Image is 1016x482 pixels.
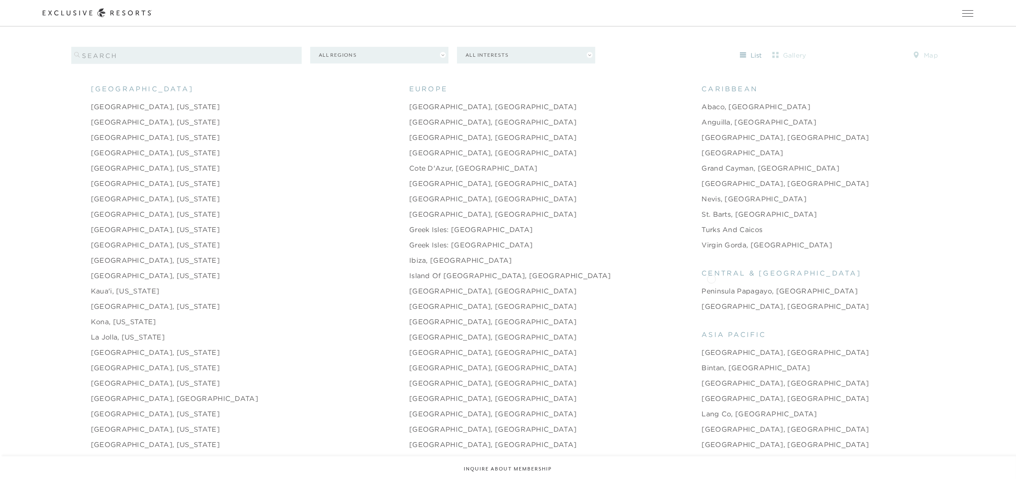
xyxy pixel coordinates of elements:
a: [GEOGRAPHIC_DATA], [GEOGRAPHIC_DATA] [409,209,577,219]
span: central & [GEOGRAPHIC_DATA] [702,268,861,278]
a: [GEOGRAPHIC_DATA], [US_STATE] [91,163,220,173]
button: gallery [770,49,809,62]
a: Ibiza, [GEOGRAPHIC_DATA] [409,255,512,265]
a: [GEOGRAPHIC_DATA], [US_STATE] [91,148,220,158]
a: [GEOGRAPHIC_DATA], [GEOGRAPHIC_DATA] [409,455,577,465]
a: [GEOGRAPHIC_DATA], [GEOGRAPHIC_DATA] [409,393,577,404]
a: La Jolla, [US_STATE] [91,332,165,342]
a: [GEOGRAPHIC_DATA], [US_STATE] [91,270,220,281]
a: [GEOGRAPHIC_DATA], [US_STATE] [91,209,220,219]
a: [GEOGRAPHIC_DATA], [GEOGRAPHIC_DATA] [702,378,869,388]
a: [GEOGRAPHIC_DATA], [US_STATE] [91,301,220,311]
a: [GEOGRAPHIC_DATA], [GEOGRAPHIC_DATA] [409,132,577,142]
a: Nevis, [GEOGRAPHIC_DATA] [702,194,806,204]
a: Peninsula Papagayo, [GEOGRAPHIC_DATA] [702,286,858,296]
a: [GEOGRAPHIC_DATA], [US_STATE] [91,378,220,388]
a: [GEOGRAPHIC_DATA], [GEOGRAPHIC_DATA] [702,424,869,434]
a: [GEOGRAPHIC_DATA], [US_STATE] [91,102,220,112]
a: [GEOGRAPHIC_DATA], [GEOGRAPHIC_DATA] [702,439,869,450]
span: [GEOGRAPHIC_DATA] [91,84,193,94]
a: [GEOGRAPHIC_DATA], [GEOGRAPHIC_DATA] [409,409,577,419]
a: [GEOGRAPHIC_DATA], [GEOGRAPHIC_DATA] [409,194,577,204]
a: [GEOGRAPHIC_DATA], [GEOGRAPHIC_DATA] [702,347,869,357]
a: Cote d'Azur, [GEOGRAPHIC_DATA] [409,163,538,173]
span: asia pacific [702,329,766,340]
button: map [906,49,945,62]
a: [GEOGRAPHIC_DATA], [GEOGRAPHIC_DATA] [409,439,577,450]
a: [GEOGRAPHIC_DATA], [US_STATE] [91,409,220,419]
a: [GEOGRAPHIC_DATA], [US_STATE] [91,178,220,189]
a: [GEOGRAPHIC_DATA], [GEOGRAPHIC_DATA] [409,378,577,388]
a: [GEOGRAPHIC_DATA], [US_STATE] [91,224,220,235]
button: Open navigation [962,10,973,16]
a: [GEOGRAPHIC_DATA], [GEOGRAPHIC_DATA] [702,301,869,311]
span: caribbean [702,84,758,94]
a: Kaua'i, [US_STATE] [91,286,160,296]
a: [GEOGRAPHIC_DATA], [GEOGRAPHIC_DATA] [409,148,577,158]
a: [GEOGRAPHIC_DATA], [GEOGRAPHIC_DATA] [702,455,869,465]
a: Greek Isles: [GEOGRAPHIC_DATA] [409,224,533,235]
input: search [71,47,302,64]
a: Kona, [US_STATE] [91,316,156,327]
a: [GEOGRAPHIC_DATA], [GEOGRAPHIC_DATA] [409,286,577,296]
a: [GEOGRAPHIC_DATA], [GEOGRAPHIC_DATA] [91,393,259,404]
a: [GEOGRAPHIC_DATA], [GEOGRAPHIC_DATA] [409,424,577,434]
a: [GEOGRAPHIC_DATA], [GEOGRAPHIC_DATA] [702,132,869,142]
a: [GEOGRAPHIC_DATA], [GEOGRAPHIC_DATA] [409,316,577,327]
a: [GEOGRAPHIC_DATA], [GEOGRAPHIC_DATA] [702,178,869,189]
a: [GEOGRAPHIC_DATA], [GEOGRAPHIC_DATA] [409,301,577,311]
a: Lang Co, [GEOGRAPHIC_DATA] [702,409,817,419]
a: Abaco, [GEOGRAPHIC_DATA] [702,102,810,112]
a: St. Barts, [GEOGRAPHIC_DATA] [702,209,817,219]
a: [GEOGRAPHIC_DATA], [US_STATE] [91,132,220,142]
a: [GEOGRAPHIC_DATA], [GEOGRAPHIC_DATA] [409,363,577,373]
span: europe [409,84,448,94]
button: All Interests [457,47,595,64]
a: Grand Cayman, [GEOGRAPHIC_DATA] [702,163,839,173]
a: Anguilla, [GEOGRAPHIC_DATA] [702,117,816,127]
a: [GEOGRAPHIC_DATA] [702,148,783,158]
a: [GEOGRAPHIC_DATA], [GEOGRAPHIC_DATA] [409,117,577,127]
a: [GEOGRAPHIC_DATA], [US_STATE] [91,439,220,450]
a: Turks and Caicos [702,224,763,235]
a: Island of [GEOGRAPHIC_DATA], [GEOGRAPHIC_DATA] [409,270,611,281]
a: [GEOGRAPHIC_DATA], [US_STATE] [91,363,220,373]
a: [GEOGRAPHIC_DATA], [US_STATE] [91,117,220,127]
a: [GEOGRAPHIC_DATA], [US_STATE] [91,255,220,265]
a: [GEOGRAPHIC_DATA], [US_STATE] [91,424,220,434]
a: Bintan, [GEOGRAPHIC_DATA] [702,363,810,373]
a: [GEOGRAPHIC_DATA], [GEOGRAPHIC_DATA] [409,102,577,112]
a: Virgin Gorda, [GEOGRAPHIC_DATA] [702,240,832,250]
a: Muskoka, [GEOGRAPHIC_DATA] [91,455,207,465]
a: [GEOGRAPHIC_DATA], [GEOGRAPHIC_DATA] [409,347,577,357]
button: All Regions [310,47,448,64]
a: [GEOGRAPHIC_DATA], [GEOGRAPHIC_DATA] [702,393,869,404]
a: [GEOGRAPHIC_DATA], [GEOGRAPHIC_DATA] [409,178,577,189]
a: Greek Isles: [GEOGRAPHIC_DATA] [409,240,533,250]
a: [GEOGRAPHIC_DATA], [US_STATE] [91,194,220,204]
button: list [732,49,770,62]
a: [GEOGRAPHIC_DATA], [GEOGRAPHIC_DATA] [409,332,577,342]
a: [GEOGRAPHIC_DATA], [US_STATE] [91,240,220,250]
a: [GEOGRAPHIC_DATA], [US_STATE] [91,347,220,357]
